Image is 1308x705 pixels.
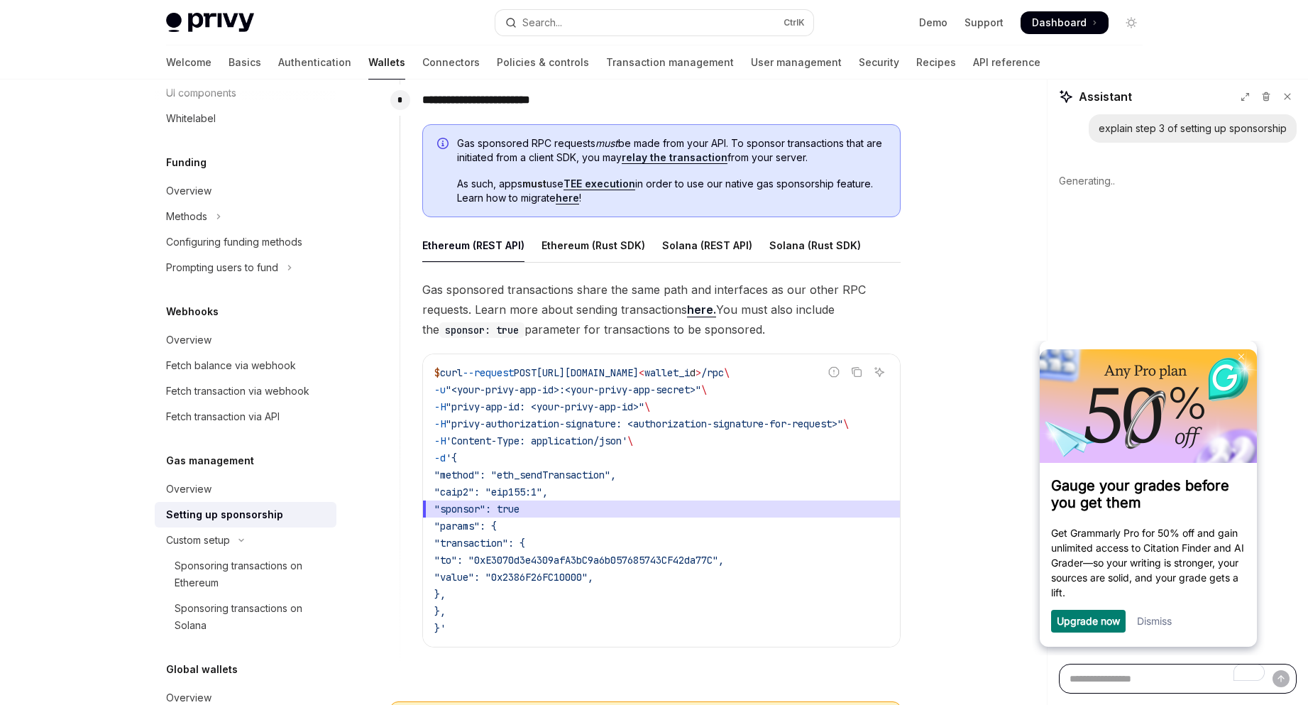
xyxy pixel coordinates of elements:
a: Fetch transaction via API [155,404,336,430]
span: > [696,366,701,379]
a: Security [859,45,899,80]
span: Gas sponsored RPC requests be made from your API. To sponsor transactions that are initiated from... [457,136,886,165]
span: "caip2": "eip155:1", [434,486,548,498]
span: < [639,366,644,379]
span: \ [644,400,650,413]
h5: Funding [166,154,207,171]
div: Prompting users to fund [166,259,278,276]
a: Sponsoring transactions on Ethereum [155,553,336,596]
a: Upgrade now [25,274,88,286]
span: -d [434,452,446,464]
div: Overview [166,481,211,498]
span: "sponsor": true [434,503,520,515]
a: Setting up sponsorship [155,502,336,528]
div: Methods [166,208,207,225]
button: Toggle Custom setup section [155,528,336,553]
span: -u [434,383,446,396]
a: Demo [919,16,947,30]
div: Sponsoring transactions on Solana [175,600,328,634]
span: "privy-app-id: <your-privy-app-id>" [446,400,644,413]
button: Open search [495,10,813,35]
span: \ [843,417,849,430]
span: As such, apps use in order to use our native gas sponsorship feature. Learn how to migrate ! [457,177,886,205]
em: must [595,137,618,149]
span: curl [440,366,463,379]
div: Overview [166,182,211,200]
a: Wallets [368,45,405,80]
a: Overview [155,476,336,502]
h5: Gas management [166,452,254,469]
a: Connectors [422,45,480,80]
img: light logo [166,13,254,33]
a: Sponsoring transactions on Solana [155,596,336,638]
svg: Info [437,138,451,152]
a: Support [964,16,1004,30]
a: here. [687,302,716,317]
p: Get Grammarly Pro for 50% off and gain unlimited access to Citation Finder and AI Grader—so your ... [19,185,214,259]
a: Welcome [166,45,211,80]
button: Toggle Prompting users to fund section [155,255,336,280]
a: API reference [973,45,1040,80]
a: relay the transaction [622,151,727,164]
button: Toggle dark mode [1120,11,1143,34]
span: --request [463,366,514,379]
span: "<your-privy-app-id>:<your-privy-app-secret>" [446,383,701,396]
div: Fetch transaction via webhook [166,383,309,400]
div: Overview [166,332,211,349]
span: Ctrl K [784,17,805,28]
a: Authentication [278,45,351,80]
a: User management [751,45,842,80]
span: "method": "eth_sendTransaction", [434,469,616,481]
a: Overview [155,327,336,353]
textarea: To enrich screen reader interactions, please activate Accessibility in Grammarly extension settings [1059,664,1297,694]
button: Report incorrect code [825,363,843,381]
a: Fetch balance via webhook [155,353,336,378]
a: Configuring funding methods [155,229,336,255]
span: \ [724,366,730,379]
a: Dismiss [105,274,140,286]
div: Setting up sponsorship [166,506,283,523]
span: Gas sponsored transactions share the same path and interfaces as our other RPC requests. Learn mo... [422,280,901,339]
span: -H [434,400,446,413]
div: Ethereum (Rust SDK) [542,229,645,262]
span: }' [434,622,446,635]
a: Transaction management [606,45,734,80]
span: POST [514,366,537,379]
a: Whitelabel [155,106,336,131]
button: Toggle Methods section [155,204,336,229]
span: \ [701,383,707,396]
div: Solana (Rust SDK) [769,229,861,262]
div: Generating.. [1059,163,1297,200]
a: Fetch transaction via webhook [155,378,336,404]
span: "transaction": { [434,537,525,550]
span: }, [434,605,446,618]
span: -H [434,435,446,447]
div: Whitelabel [166,110,216,127]
button: Send message [1273,670,1290,687]
a: Basics [229,45,261,80]
span: [URL][DOMAIN_NAME] [537,366,639,379]
span: $ [434,366,440,379]
button: Ask AI [870,363,889,381]
span: wallet_i [644,366,690,379]
h3: Gauge your grades before you get them [19,136,214,170]
span: "params": { [434,520,497,532]
span: 'Content-Type: application/json' [446,435,627,447]
div: Search... [522,14,562,31]
a: Policies & controls [497,45,589,80]
span: Dashboard [1032,16,1087,30]
div: Sponsoring transactions on Ethereum [175,557,328,591]
a: Overview [155,178,336,204]
div: Configuring funding methods [166,234,302,251]
div: Custom setup [166,532,230,549]
div: explain step 3 of setting up sponsorship [1099,121,1287,136]
a: Dashboard [1021,11,1109,34]
button: Copy the contents from the code block [847,363,866,381]
a: Recipes [916,45,956,80]
span: "to": "0xE3070d3e4309afA3bC9a6b057685743CF42da77C", [434,554,724,567]
span: '{ [446,452,457,464]
a: TEE execution [564,177,635,190]
img: close_x_white.png [207,13,212,19]
h5: Webhooks [166,303,219,320]
span: -H [434,417,446,430]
